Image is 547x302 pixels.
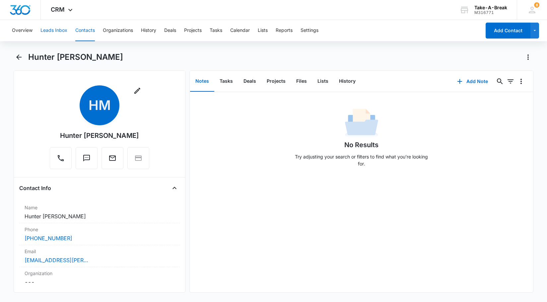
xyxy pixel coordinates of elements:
label: Organization [25,270,174,277]
button: Deals [164,20,176,41]
button: Back [14,52,24,62]
div: Phone[PHONE_NUMBER] [19,223,180,245]
button: Deals [238,71,261,92]
span: CRM [51,6,65,13]
button: Close [169,183,180,193]
button: Add Contact [486,23,530,39]
h1: Hunter [PERSON_NAME] [28,52,123,62]
button: Overview [12,20,33,41]
button: History [141,20,156,41]
div: Email[EMAIL_ADDRESS][PERSON_NAME][DOMAIN_NAME] [19,245,180,267]
button: Add Note [450,73,495,89]
dd: Hunter [PERSON_NAME] [25,212,174,220]
div: account name [474,5,507,10]
button: History [334,71,361,92]
div: account id [474,10,507,15]
label: Phone [25,226,174,233]
span: 8 [534,2,539,8]
button: Text [76,147,98,169]
button: Email [102,147,123,169]
a: Call [50,157,72,163]
span: HM [80,85,119,125]
a: [PHONE_NUMBER] [25,234,72,242]
a: [EMAIL_ADDRESS][PERSON_NAME][DOMAIN_NAME] [25,256,91,264]
div: NameHunter [PERSON_NAME] [19,201,180,223]
button: Projects [184,20,202,41]
button: Search... [495,76,505,87]
div: Hunter [PERSON_NAME] [60,131,139,141]
button: Tasks [214,71,238,92]
button: Call [50,147,72,169]
button: Lists [258,20,268,41]
button: Overflow Menu [516,76,526,87]
button: Organizations [103,20,133,41]
p: Try adjusting your search or filters to find what you’re looking for. [292,153,431,167]
button: Leads Inbox [40,20,67,41]
img: No Data [345,107,378,140]
label: Name [25,204,174,211]
h1: No Results [344,140,378,150]
h4: Contact Info [19,184,51,192]
label: Address [25,291,174,298]
a: Email [102,157,123,163]
button: Notes [190,71,214,92]
div: notifications count [534,2,539,8]
button: Filters [505,76,516,87]
button: Contacts [75,20,95,41]
div: Organization--- [19,267,180,289]
dd: --- [25,278,174,286]
button: Reports [276,20,293,41]
button: Files [291,71,312,92]
button: Calendar [230,20,250,41]
label: Email [25,248,174,255]
button: Tasks [210,20,222,41]
button: Projects [261,71,291,92]
button: Lists [312,71,334,92]
a: Text [76,157,98,163]
button: Settings [301,20,318,41]
button: Actions [523,52,533,62]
